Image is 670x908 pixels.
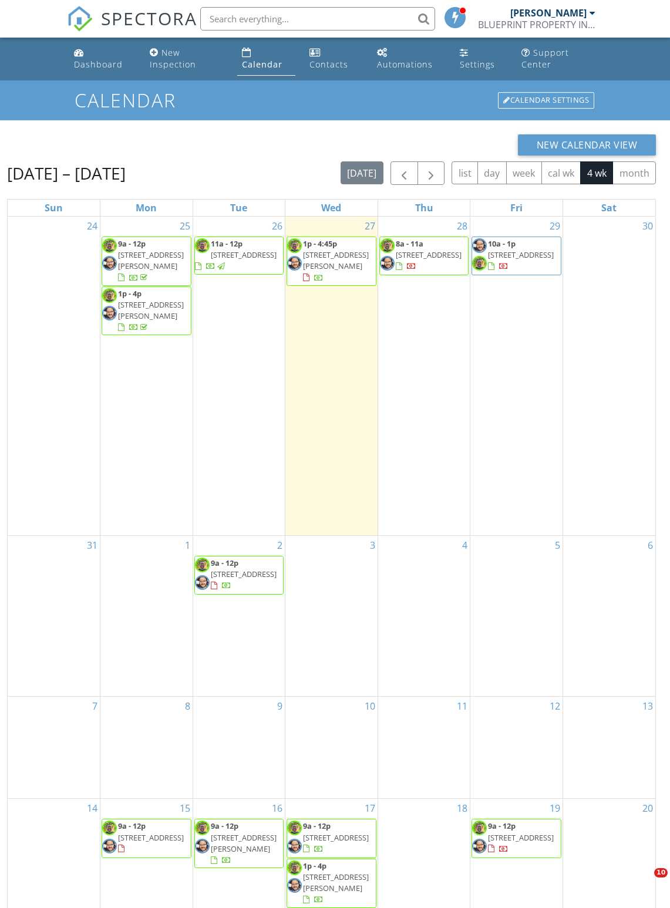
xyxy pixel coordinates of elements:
[102,256,117,271] img: img_4385.jpeg
[630,868,658,896] iframe: Intercom live chat
[211,569,277,579] span: [STREET_ADDRESS]
[118,238,146,249] span: 9a - 12p
[508,200,525,216] a: Friday
[303,832,369,843] span: [STREET_ADDRESS]
[470,535,563,696] td: Go to September 5, 2025
[183,536,193,555] a: Go to September 1, 2025
[102,238,117,253] img: img_7245.jpeg
[379,237,469,275] a: 8a - 11a [STREET_ADDRESS]
[396,238,462,271] a: 8a - 11a [STREET_ADDRESS]
[454,799,470,818] a: Go to September 18, 2025
[498,92,594,109] div: Calendar Settings
[193,217,285,535] td: Go to August 26, 2025
[195,575,210,590] img: img_4385.jpeg
[285,535,378,696] td: Go to September 3, 2025
[518,134,656,156] button: New Calendar View
[654,868,668,877] span: 10
[118,299,184,321] span: [STREET_ADDRESS][PERSON_NAME]
[90,697,100,715] a: Go to September 7, 2025
[200,7,435,31] input: Search everything...
[580,161,613,184] button: 4 wk
[7,161,126,185] h2: [DATE] – [DATE]
[472,238,487,253] img: img_4385.jpeg
[102,286,191,336] a: 1p - 4p [STREET_ADDRESS][PERSON_NAME]
[640,799,655,818] a: Go to September 20, 2025
[305,42,363,76] a: Contacts
[211,238,243,249] span: 11a - 12p
[454,697,470,715] a: Go to September 11, 2025
[242,59,282,70] div: Calendar
[85,799,100,818] a: Go to September 14, 2025
[368,536,378,555] a: Go to September 3, 2025
[195,238,277,271] a: 11a - 12p [STREET_ADDRESS]
[118,832,184,843] span: [STREET_ADDRESS]
[75,90,595,110] h1: Calendar
[599,200,619,216] a: Saturday
[85,217,100,235] a: Go to August 24, 2025
[506,161,542,184] button: week
[195,238,210,253] img: img_7245.jpeg
[287,839,302,853] img: img_4385.jpeg
[102,819,191,858] a: 9a - 12p [STREET_ADDRESS]
[270,217,285,235] a: Go to August 26, 2025
[211,821,277,865] a: 9a - 12p [STREET_ADDRESS][PERSON_NAME]
[612,161,656,184] button: month
[275,697,285,715] a: Go to September 9, 2025
[69,42,136,76] a: Dashboard
[497,91,595,110] a: Calendar Settings
[488,821,516,831] span: 9a - 12p
[194,819,284,868] a: 9a - 12p [STREET_ADDRESS][PERSON_NAME]
[362,697,378,715] a: Go to September 10, 2025
[309,59,348,70] div: Contacts
[378,535,470,696] td: Go to September 4, 2025
[380,238,395,253] img: img_7245.jpeg
[133,200,159,216] a: Monday
[488,238,516,249] span: 10a - 1p
[8,535,100,696] td: Go to August 31, 2025
[287,860,302,875] img: img_7245.jpeg
[211,558,277,590] a: 9a - 12p [STREET_ADDRESS]
[396,238,423,249] span: 8a - 11a
[67,16,197,40] a: SPECTORA
[510,7,587,19] div: [PERSON_NAME]
[237,42,295,76] a: Calendar
[74,59,123,70] div: Dashboard
[275,536,285,555] a: Go to September 2, 2025
[470,696,563,799] td: Go to September 12, 2025
[488,249,554,260] span: [STREET_ADDRESS]
[396,249,462,260] span: [STREET_ADDRESS]
[303,238,337,249] span: 1p - 4:45p
[547,697,563,715] a: Go to September 12, 2025
[460,536,470,555] a: Go to September 4, 2025
[455,42,508,76] a: Settings
[362,799,378,818] a: Go to September 17, 2025
[547,799,563,818] a: Go to September 19, 2025
[319,200,344,216] a: Wednesday
[478,19,595,31] div: BLUEPRINT PROPERTY INSPECTIONS
[563,217,655,535] td: Go to August 30, 2025
[102,839,117,853] img: img_4385.jpeg
[101,6,197,31] span: SPECTORA
[372,42,446,76] a: Automations (Basic)
[8,696,100,799] td: Go to September 7, 2025
[145,42,228,76] a: New Inspection
[102,306,117,320] img: img_4385.jpeg
[118,821,184,853] a: 9a - 12p [STREET_ADDRESS]
[177,217,193,235] a: Go to August 25, 2025
[418,161,445,185] button: Next
[541,161,581,184] button: cal wk
[102,821,117,835] img: img_7245.jpeg
[287,821,302,835] img: img_7245.jpeg
[378,217,470,535] td: Go to August 28, 2025
[563,696,655,799] td: Go to September 13, 2025
[472,256,487,271] img: img_7245.jpeg
[521,47,569,70] div: Support Center
[100,696,193,799] td: Go to September 8, 2025
[563,535,655,696] td: Go to September 6, 2025
[67,6,93,32] img: The Best Home Inspection Software - Spectora
[547,217,563,235] a: Go to August 29, 2025
[362,217,378,235] a: Go to August 27, 2025
[640,217,655,235] a: Go to August 30, 2025
[477,161,507,184] button: day
[195,821,210,835] img: img_7245.jpeg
